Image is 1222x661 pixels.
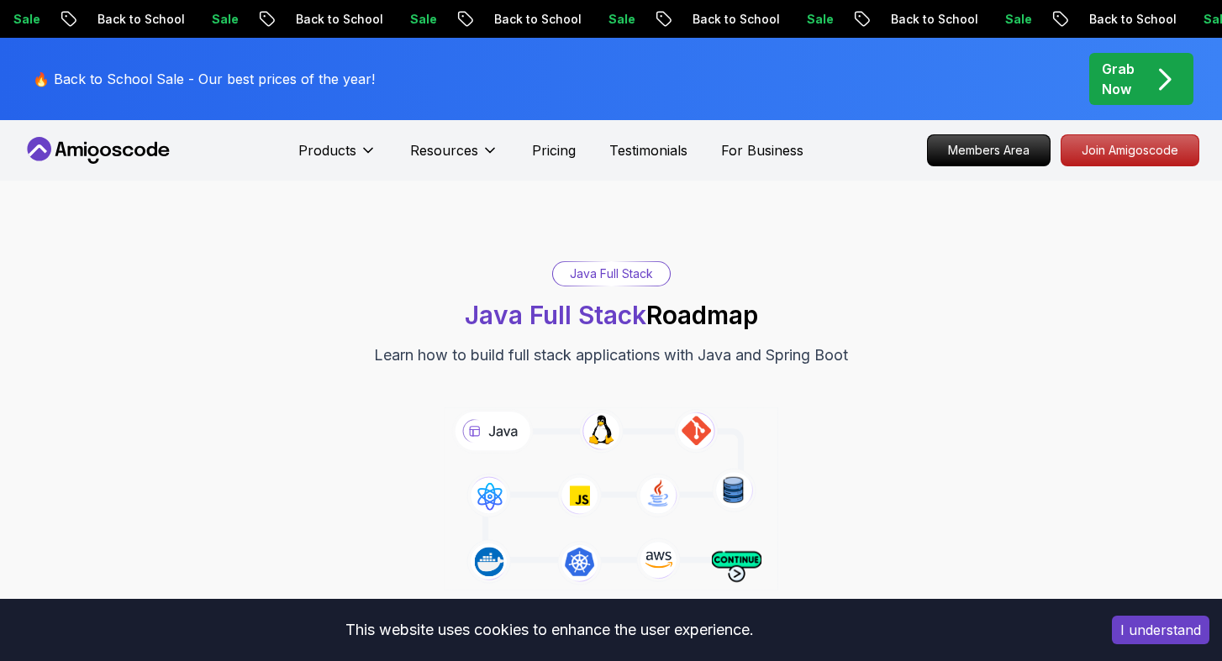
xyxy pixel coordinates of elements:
[553,262,670,286] div: Java Full Stack
[33,69,375,89] p: 🔥 Back to School Sale - Our best prices of the year!
[907,11,1021,28] p: Back to School
[532,140,576,160] a: Pricing
[510,11,624,28] p: Back to School
[298,140,356,160] p: Products
[927,134,1051,166] a: Members Area
[465,300,758,330] h1: Roadmap
[13,611,1087,648] div: This website uses cookies to enhance the user experience.
[823,11,877,28] p: Sale
[624,11,678,28] p: Sale
[410,140,478,160] p: Resources
[374,344,848,367] p: Learn how to build full stack applications with Java and Spring Boot
[29,11,83,28] p: Sale
[708,11,823,28] p: Back to School
[410,140,498,174] button: Resources
[609,140,687,160] a: Testimonials
[1105,11,1219,28] p: Back to School
[228,11,282,28] p: Sale
[721,140,803,160] a: For Business
[426,11,480,28] p: Sale
[465,300,646,330] span: Java Full Stack
[928,135,1050,165] p: Members Area
[312,11,426,28] p: Back to School
[1112,616,1209,644] button: Accept cookies
[1102,59,1135,99] p: Grab Now
[1061,135,1198,165] p: Join Amigoscode
[1021,11,1075,28] p: Sale
[1061,134,1199,166] a: Join Amigoscode
[113,11,228,28] p: Back to School
[298,140,377,174] button: Products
